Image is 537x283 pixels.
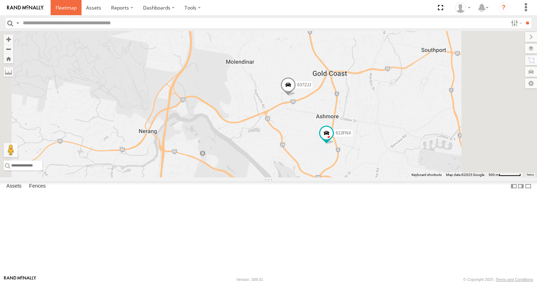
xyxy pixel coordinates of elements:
[446,173,484,177] span: Map data ©2025 Google
[525,181,532,191] label: Hide Summary Table
[463,277,533,282] div: © Copyright 2025 -
[525,78,537,88] label: Map Settings
[517,181,524,191] label: Dock Summary Table to the Right
[510,181,517,191] label: Dock Summary Table to the Left
[26,181,49,191] label: Fences
[4,34,13,44] button: Zoom in
[4,44,13,54] button: Zoom out
[4,143,18,157] button: Drag Pegman onto the map to open Street View
[496,277,533,282] a: Terms and Conditions
[3,181,25,191] label: Assets
[237,277,263,282] div: Version: 308.01
[498,2,509,13] i: ?
[412,172,442,177] button: Keyboard shortcuts
[7,5,44,10] img: rand-logo.svg
[297,82,311,87] span: 637ZJJ
[4,67,13,77] label: Measure
[486,172,523,177] button: Map Scale: 500 m per 59 pixels
[336,131,351,136] span: 613FNX
[508,18,523,28] label: Search Filter Options
[489,173,499,177] span: 500 m
[4,276,36,283] a: Visit our Website
[4,54,13,63] button: Zoom Home
[453,2,473,13] div: Alex Bates
[526,174,534,176] a: Terms (opens in new tab)
[15,18,20,28] label: Search Query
